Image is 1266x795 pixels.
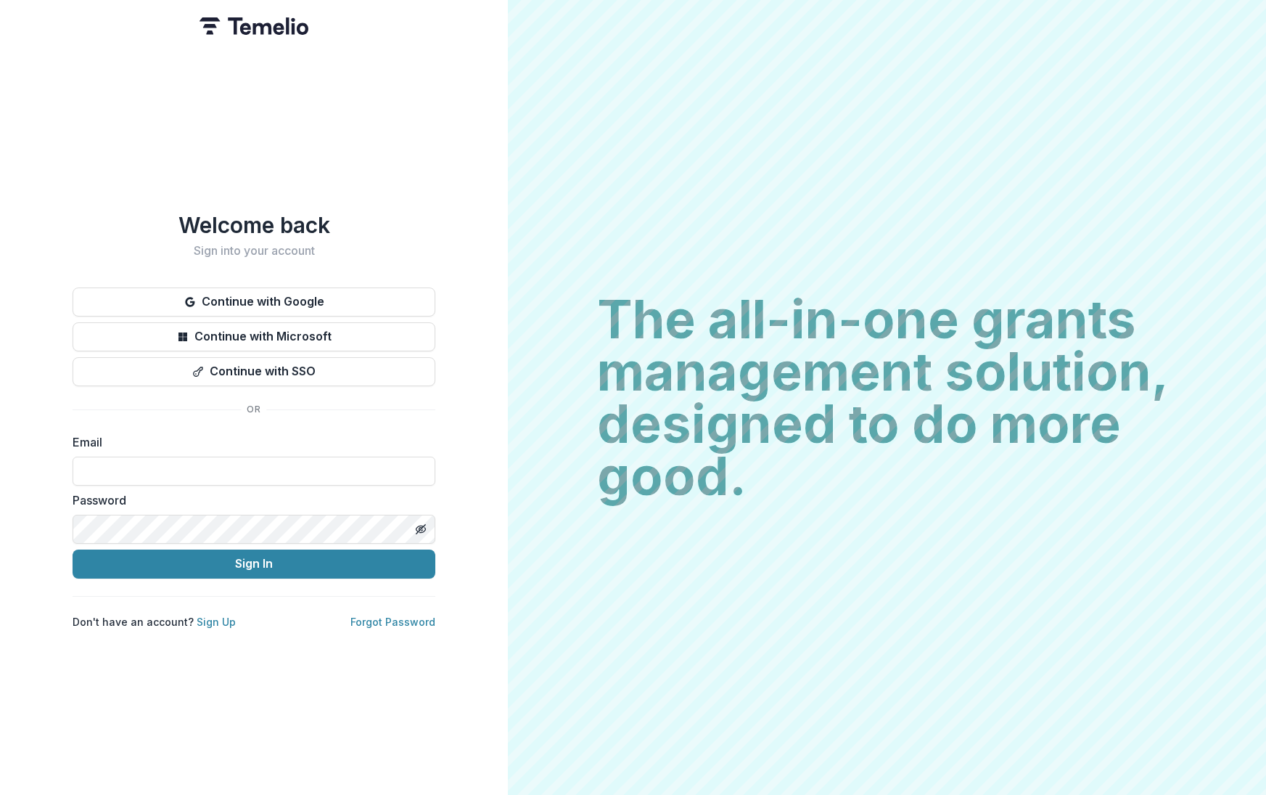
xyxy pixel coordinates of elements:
[200,17,308,35] img: Temelio
[73,322,435,351] button: Continue with Microsoft
[73,212,435,238] h1: Welcome back
[73,433,427,451] label: Email
[73,492,427,509] label: Password
[409,518,432,541] button: Toggle password visibility
[73,614,236,629] p: Don't have an account?
[73,550,435,579] button: Sign In
[73,244,435,258] h2: Sign into your account
[350,616,435,628] a: Forgot Password
[73,288,435,317] button: Continue with Google
[73,357,435,386] button: Continue with SSO
[197,616,236,628] a: Sign Up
